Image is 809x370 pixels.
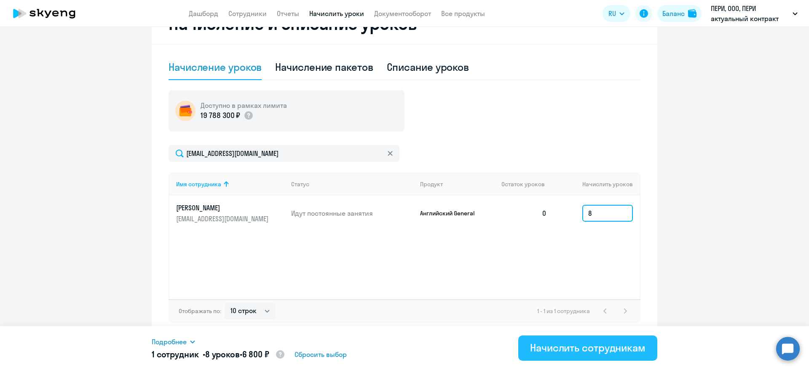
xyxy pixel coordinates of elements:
input: Поиск по имени, email, продукту или статусу [169,145,399,162]
button: ПЕРИ, ООО, ПЕРИ актуальный контракт [707,3,802,24]
img: wallet-circle.png [175,101,196,121]
a: Отчеты [277,9,299,18]
span: Остаток уроков [501,180,545,188]
div: Статус [291,180,309,188]
span: Отображать по: [179,307,221,315]
a: [PERSON_NAME][EMAIL_ADDRESS][DOMAIN_NAME] [176,203,284,223]
h5: Доступно в рамках лимита [201,101,287,110]
div: Имя сотрудника [176,180,284,188]
span: Сбросить выбор [295,349,347,359]
span: Подробнее [152,337,187,347]
div: Имя сотрудника [176,180,221,188]
span: 6 800 ₽ [242,349,269,359]
div: Продукт [420,180,443,188]
td: 0 [495,196,554,231]
div: Списание уроков [387,60,469,74]
p: [PERSON_NAME] [176,203,271,212]
div: Остаток уроков [501,180,554,188]
span: RU [608,8,616,19]
p: Английский General [420,209,483,217]
div: Начисление пакетов [275,60,373,74]
img: balance [688,9,696,18]
div: Продукт [420,180,495,188]
p: [EMAIL_ADDRESS][DOMAIN_NAME] [176,214,271,223]
a: Начислить уроки [309,9,364,18]
div: Баланс [662,8,685,19]
p: Идут постоянные занятия [291,209,413,218]
a: Все продукты [441,9,485,18]
p: 19 788 300 ₽ [201,110,240,121]
button: Начислить сотрудникам [518,335,657,361]
span: 8 уроков [205,349,240,359]
h5: 1 сотрудник • • [152,349,285,361]
h2: Начисление и списание уроков [169,13,640,34]
div: Начисление уроков [169,60,262,74]
a: Дашборд [189,9,218,18]
a: Сотрудники [228,9,267,18]
p: ПЕРИ, ООО, ПЕРИ актуальный контракт [711,3,789,24]
button: RU [603,5,630,22]
th: Начислить уроков [554,173,640,196]
div: Начислить сотрудникам [530,341,646,354]
div: Статус [291,180,413,188]
span: 1 - 1 из 1 сотрудника [537,307,590,315]
button: Балансbalance [657,5,702,22]
a: Документооборот [374,9,431,18]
